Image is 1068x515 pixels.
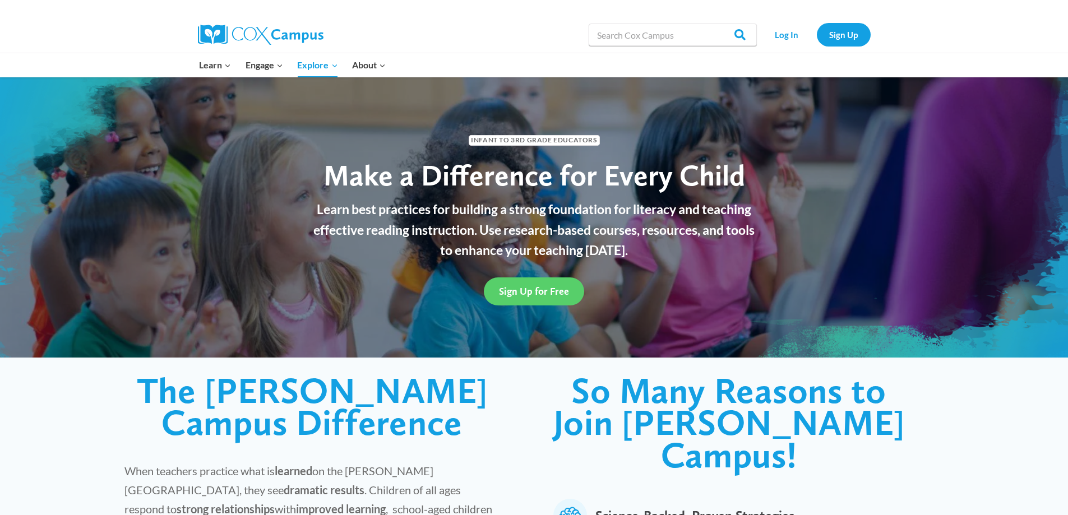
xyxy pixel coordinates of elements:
[192,53,393,77] nav: Primary Navigation
[469,135,600,146] span: Infant to 3rd Grade Educators
[589,24,757,46] input: Search Cox Campus
[246,58,283,72] span: Engage
[762,23,811,46] a: Log In
[484,277,584,305] a: Sign Up for Free
[817,23,871,46] a: Sign Up
[762,23,871,46] nav: Secondary Navigation
[284,483,364,497] strong: dramatic results
[352,58,386,72] span: About
[198,25,323,45] img: Cox Campus
[499,285,569,297] span: Sign Up for Free
[199,58,231,72] span: Learn
[297,58,337,72] span: Explore
[275,464,312,477] strong: learned
[553,369,905,476] span: So Many Reasons to Join [PERSON_NAME] Campus!
[137,369,488,444] span: The [PERSON_NAME] Campus Difference
[307,199,761,261] p: Learn best practices for building a strong foundation for literacy and teaching effective reading...
[323,157,745,193] span: Make a Difference for Every Child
